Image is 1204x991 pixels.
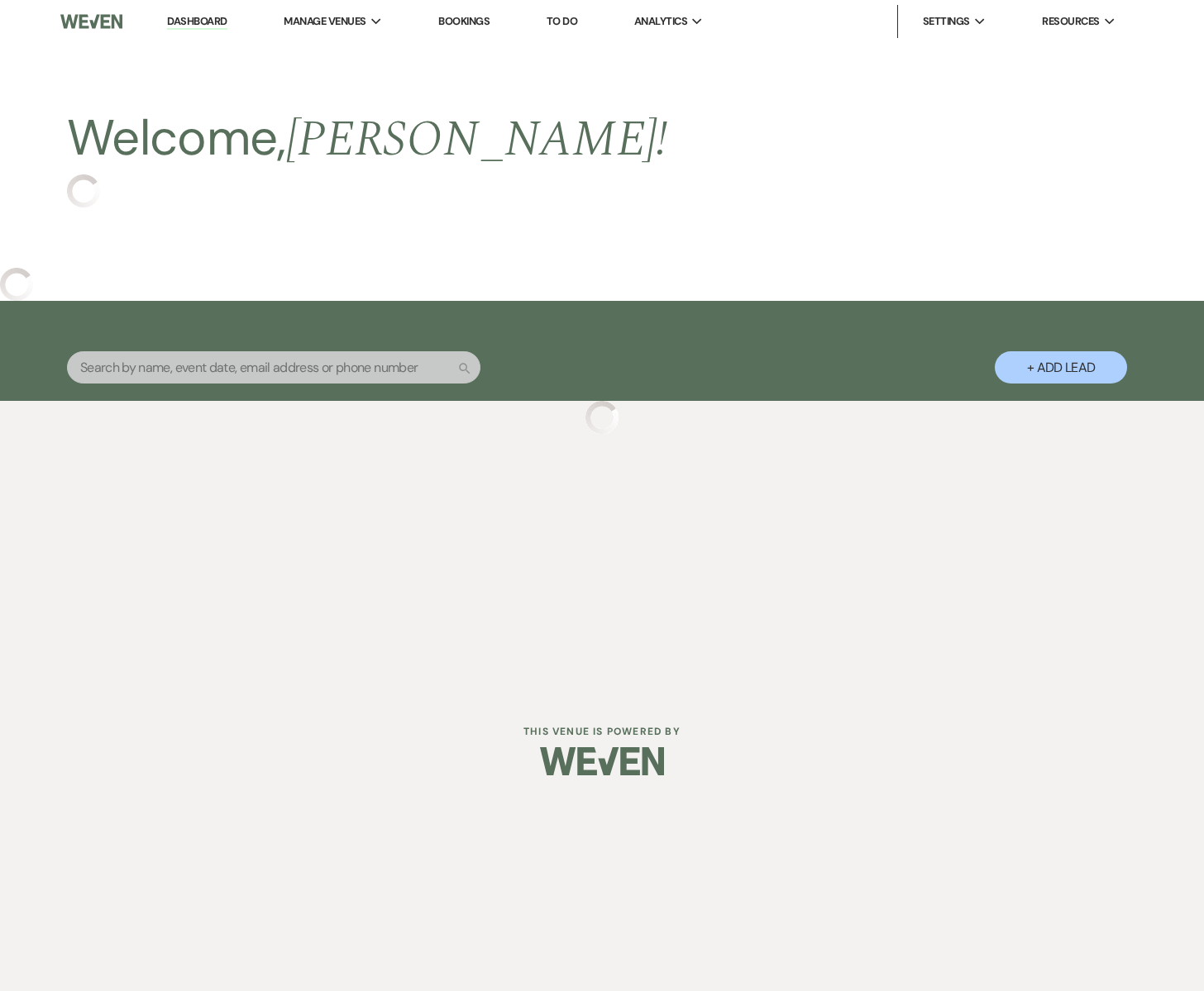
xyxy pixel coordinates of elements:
span: Resources [1042,13,1099,30]
a: Dashboard [167,14,227,30]
img: Weven Logo [540,732,664,790]
img: loading spinner [585,401,619,434]
img: Weven Logo [60,4,122,39]
input: Search by name, event date, email address or phone number [67,351,480,384]
a: Bookings [438,14,490,28]
span: Analytics [634,13,687,30]
button: + Add Lead [995,351,1127,384]
h2: Welcome, [67,103,668,174]
span: Manage Venues [284,13,365,30]
span: [PERSON_NAME] ! [286,102,668,178]
a: To Do [547,14,577,28]
img: loading spinner [67,174,100,207]
span: Settings [923,13,970,30]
